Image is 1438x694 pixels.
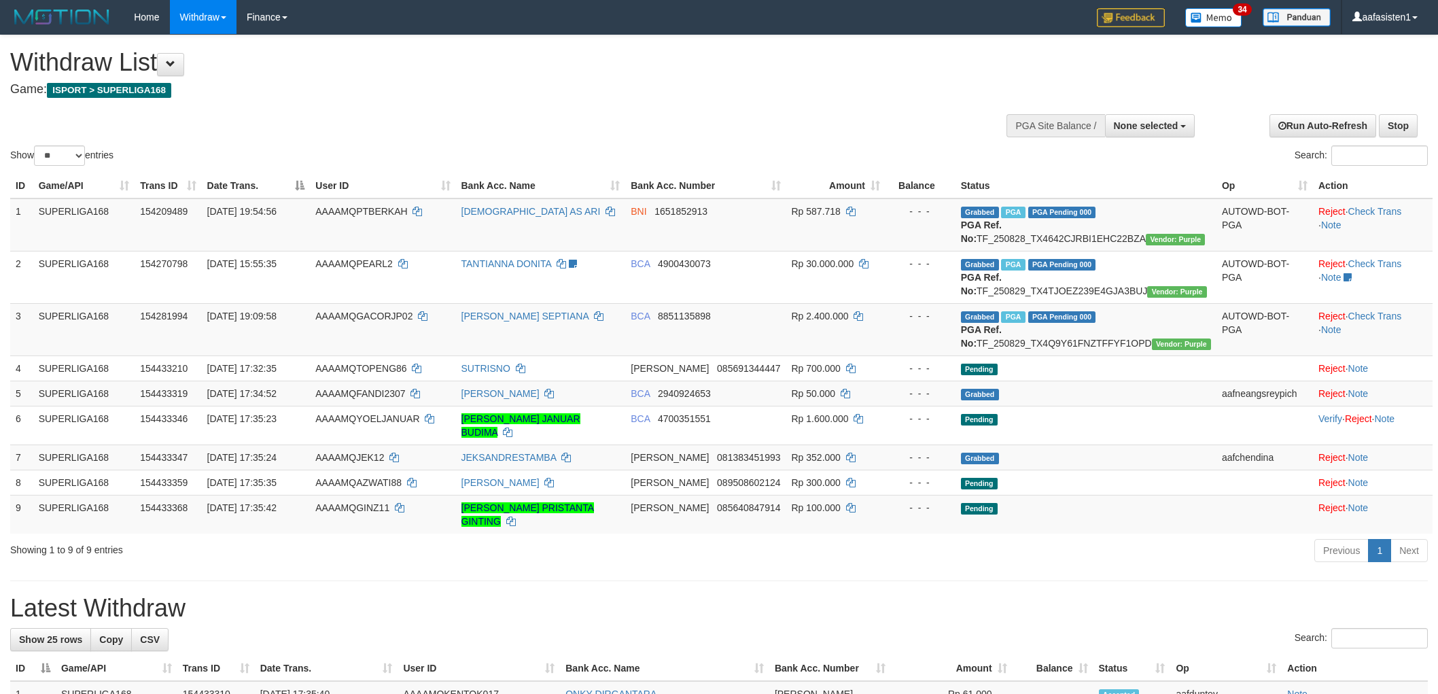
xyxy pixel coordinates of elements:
[891,309,950,323] div: - - -
[955,173,1216,198] th: Status
[207,206,277,217] span: [DATE] 19:54:56
[207,311,277,322] span: [DATE] 19:09:58
[90,628,132,651] a: Copy
[10,49,945,76] h1: Withdraw List
[1368,539,1391,562] a: 1
[33,495,135,534] td: SUPERLIGA168
[631,477,709,488] span: [PERSON_NAME]
[315,477,402,488] span: AAAAMQAZWATI88
[891,451,950,464] div: - - -
[10,173,33,198] th: ID
[769,656,891,681] th: Bank Acc. Number: activate to sort column ascending
[658,258,711,269] span: Copy 4900430073 to clipboard
[1318,363,1346,374] a: Reject
[315,413,419,424] span: AAAAMQYOELJANUAR
[1313,495,1433,534] td: ·
[1216,381,1313,406] td: aafneangsreypich
[961,389,999,400] span: Grabbed
[177,656,255,681] th: Trans ID: activate to sort column ascending
[1318,206,1346,217] a: Reject
[315,258,393,269] span: AAAAMQPEARL2
[1282,656,1428,681] th: Action
[1216,445,1313,470] td: aafchendina
[10,355,33,381] td: 4
[961,207,999,218] span: Grabbed
[891,501,950,515] div: - - -
[717,477,780,488] span: Copy 089508602124 to clipboard
[891,387,950,400] div: - - -
[1006,114,1104,137] div: PGA Site Balance /
[1318,452,1346,463] a: Reject
[1093,656,1171,681] th: Status: activate to sort column ascending
[10,145,113,166] label: Show entries
[135,173,201,198] th: Trans ID: activate to sort column ascending
[10,656,56,681] th: ID: activate to sort column descending
[792,477,841,488] span: Rp 300.000
[961,414,998,426] span: Pending
[1216,198,1313,251] td: AUTOWD-BOT-PGA
[33,381,135,406] td: SUPERLIGA168
[792,413,849,424] span: Rp 1.600.000
[1374,413,1395,424] a: Note
[33,355,135,381] td: SUPERLIGA168
[1348,311,1402,322] a: Check Trans
[961,259,999,271] span: Grabbed
[140,452,188,463] span: 154433347
[19,634,82,645] span: Show 25 rows
[33,173,135,198] th: Game/API: activate to sort column ascending
[1313,303,1433,355] td: · ·
[631,452,709,463] span: [PERSON_NAME]
[1269,114,1376,137] a: Run Auto-Refresh
[891,412,950,426] div: - - -
[792,502,841,513] span: Rp 100.000
[1001,259,1025,271] span: Marked by aafmaleo
[140,363,188,374] span: 154433210
[310,173,455,198] th: User ID: activate to sort column ascending
[10,303,33,355] td: 3
[207,388,277,399] span: [DATE] 17:34:52
[891,656,1013,681] th: Amount: activate to sort column ascending
[631,206,646,217] span: BNI
[955,251,1216,303] td: TF_250829_TX4TJOEZ239E4GJA3BUJ
[140,206,188,217] span: 154209489
[1348,258,1402,269] a: Check Trans
[461,388,540,399] a: [PERSON_NAME]
[1321,272,1341,283] a: Note
[207,413,277,424] span: [DATE] 17:35:23
[786,173,885,198] th: Amount: activate to sort column ascending
[1185,8,1242,27] img: Button%20Memo.svg
[10,595,1428,622] h1: Latest Withdraw
[961,272,1002,296] b: PGA Ref. No:
[315,502,389,513] span: AAAAMQGINZ11
[1146,234,1205,245] span: Vendor URL: https://trx4.1velocity.biz
[1313,445,1433,470] td: ·
[33,198,135,251] td: SUPERLIGA168
[1313,173,1433,198] th: Action
[631,258,650,269] span: BCA
[1001,207,1025,218] span: Marked by aafchhiseyha
[1028,259,1096,271] span: PGA Pending
[1216,251,1313,303] td: AUTOWD-BOT-PGA
[461,311,589,322] a: [PERSON_NAME] SEPTIANA
[1318,388,1346,399] a: Reject
[1379,114,1418,137] a: Stop
[10,7,113,27] img: MOTION_logo.png
[792,452,841,463] span: Rp 352.000
[961,220,1002,244] b: PGA Ref. No:
[1313,406,1433,445] td: · ·
[961,364,998,375] span: Pending
[1318,311,1346,322] a: Reject
[1331,145,1428,166] input: Search:
[961,311,999,323] span: Grabbed
[33,406,135,445] td: SUPERLIGA168
[792,258,854,269] span: Rp 30.000.000
[792,311,849,322] span: Rp 2.400.000
[398,656,560,681] th: User ID: activate to sort column ascending
[10,445,33,470] td: 7
[631,363,709,374] span: [PERSON_NAME]
[1314,539,1369,562] a: Previous
[1345,413,1372,424] a: Reject
[10,406,33,445] td: 6
[461,452,557,463] a: JEKSANDRESTAMBA
[315,311,413,322] span: AAAAMQGACORJP02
